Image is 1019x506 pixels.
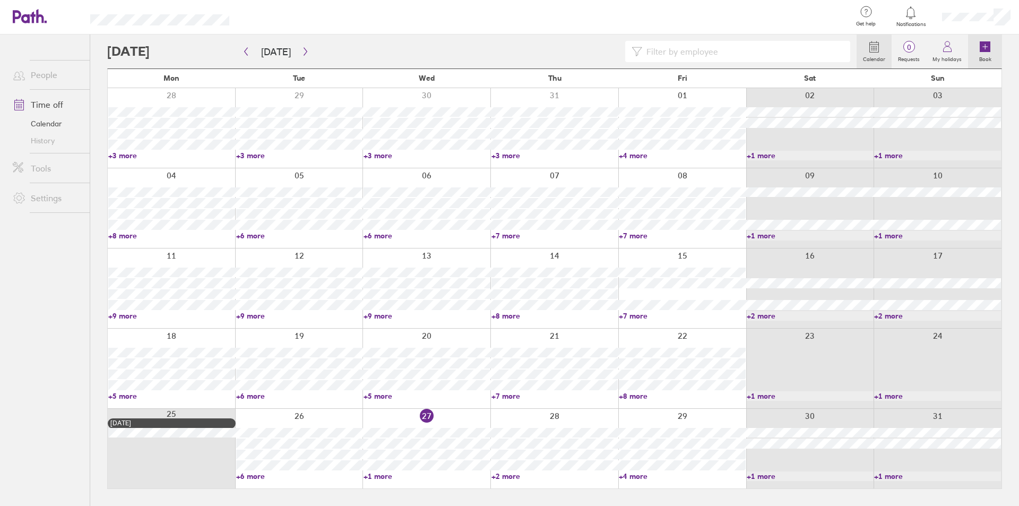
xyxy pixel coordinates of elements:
a: +4 more [619,151,746,160]
span: 0 [892,43,926,52]
a: +5 more [108,391,235,401]
span: Mon [163,74,179,82]
a: +1 more [747,151,874,160]
a: +4 more [619,471,746,481]
a: Notifications [894,5,928,28]
a: +2 more [747,311,874,321]
a: +7 more [619,311,746,321]
span: Tue [293,74,305,82]
input: Filter by employee [642,41,844,62]
span: Wed [419,74,435,82]
a: +5 more [364,391,490,401]
a: +8 more [491,311,618,321]
a: +1 more [874,471,1001,481]
label: Requests [892,53,926,63]
a: +8 more [619,391,746,401]
a: 0Requests [892,35,926,68]
span: Sun [931,74,945,82]
span: Notifications [894,21,928,28]
a: +6 more [236,231,363,241]
a: Book [968,35,1002,68]
label: Calendar [857,53,892,63]
a: +7 more [491,391,618,401]
a: +1 more [874,231,1001,241]
a: +1 more [747,471,874,481]
a: +9 more [108,311,235,321]
a: +3 more [364,151,490,160]
a: +6 more [236,391,363,401]
a: +9 more [364,311,490,321]
a: +1 more [874,391,1001,401]
a: People [4,64,90,85]
a: +2 more [491,471,618,481]
span: Sat [804,74,816,82]
a: +6 more [236,471,363,481]
span: Thu [548,74,562,82]
a: +3 more [491,151,618,160]
a: My holidays [926,35,968,68]
a: +7 more [491,231,618,241]
a: Calendar [857,35,892,68]
a: +1 more [874,151,1001,160]
div: [DATE] [110,419,233,427]
a: +3 more [108,151,235,160]
span: Get help [849,21,883,27]
a: +8 more [108,231,235,241]
a: History [4,132,90,149]
span: Fri [678,74,687,82]
a: +9 more [236,311,363,321]
a: +1 more [364,471,490,481]
a: +1 more [747,231,874,241]
a: +1 more [747,391,874,401]
a: +3 more [236,151,363,160]
a: Tools [4,158,90,179]
button: [DATE] [253,43,299,61]
a: +2 more [874,311,1001,321]
label: My holidays [926,53,968,63]
a: Calendar [4,115,90,132]
a: +7 more [619,231,746,241]
a: Time off [4,94,90,115]
label: Book [973,53,998,63]
a: +6 more [364,231,490,241]
a: Settings [4,187,90,209]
